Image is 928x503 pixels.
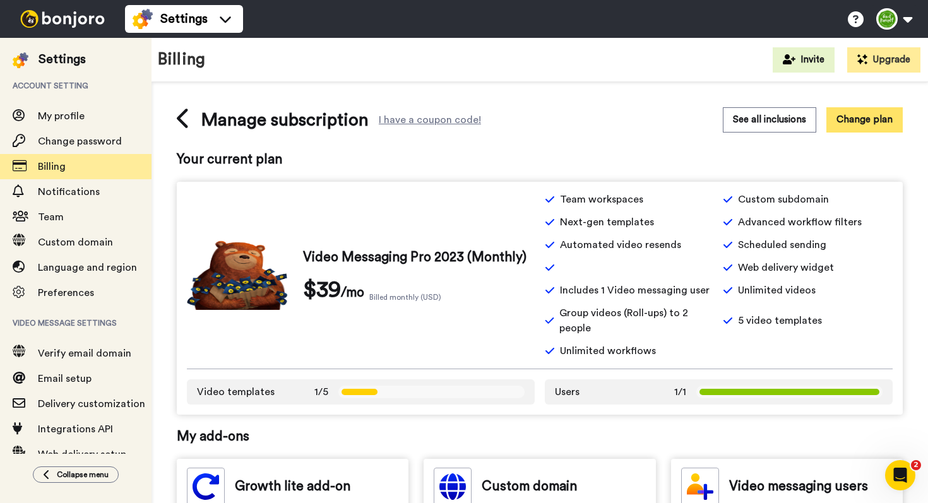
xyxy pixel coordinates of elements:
[738,215,862,230] span: Advanced workflow filters
[158,50,205,69] h1: Billing
[197,384,275,399] span: Video templates
[38,187,100,197] span: Notifications
[38,348,131,358] span: Verify email domain
[15,10,110,28] img: bj-logo-header-white.svg
[885,460,915,490] iframe: Intercom live chat
[38,263,137,273] span: Language and region
[674,384,686,399] span: 1/1
[133,9,153,29] img: settings-colored.svg
[826,107,903,132] button: Change plan
[379,116,481,124] div: I have a coupon code!
[13,52,28,68] img: settings-colored.svg
[560,283,710,298] span: Includes 1 Video messaging user
[738,192,829,207] span: Custom subdomain
[559,305,715,336] span: Group videos (Roll-ups) to 2 people
[369,292,441,302] span: Billed monthly (USD)
[555,384,580,399] span: Users
[38,288,94,298] span: Preferences
[482,477,577,496] span: Custom domain
[847,47,920,73] button: Upgrade
[38,212,64,222] span: Team
[723,107,816,132] button: See all inclusions
[235,477,350,496] span: Growth lite add-on
[738,313,822,328] span: 5 video templates
[38,399,145,409] span: Delivery customization
[38,424,113,434] span: Integrations API
[160,10,208,28] span: Settings
[303,277,341,302] span: $39
[729,477,868,496] span: Video messaging users
[33,466,119,483] button: Collapse menu
[38,449,126,459] span: Web delivery setup
[39,50,86,68] div: Settings
[560,343,656,358] span: Unlimited workflows
[38,162,66,172] span: Billing
[38,374,92,384] span: Email setup
[177,150,903,169] span: Your current plan
[738,283,816,298] span: Unlimited videos
[38,136,122,146] span: Change password
[911,460,921,470] span: 2
[314,384,328,399] span: 1/5
[177,427,903,446] span: My add-ons
[560,192,643,207] span: Team workspaces
[341,283,364,302] span: /mo
[38,111,85,121] span: My profile
[38,237,113,247] span: Custom domain
[201,107,369,133] span: Manage subscription
[303,248,526,267] span: Video Messaging Pro 2023 (Monthly)
[560,215,654,230] span: Next-gen templates
[57,470,109,480] span: Collapse menu
[773,47,835,73] button: Invite
[187,240,288,310] img: vm-pro.png
[738,260,834,275] span: Web delivery widget
[560,237,681,252] span: Automated video resends
[738,237,826,252] span: Scheduled sending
